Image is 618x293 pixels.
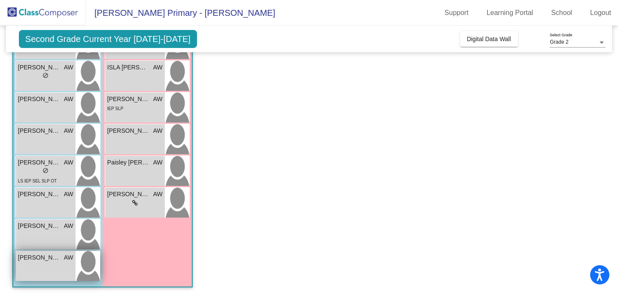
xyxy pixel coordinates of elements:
[550,39,568,45] span: Grade 2
[18,253,61,262] span: [PERSON_NAME]
[153,63,163,72] span: AW
[64,95,73,104] span: AW
[544,6,579,20] a: School
[64,190,73,199] span: AW
[107,126,150,135] span: [PERSON_NAME]
[107,63,150,72] span: ISLA [PERSON_NAME]
[18,190,61,199] span: [PERSON_NAME]
[18,158,61,167] span: [PERSON_NAME]
[153,158,163,167] span: AW
[18,221,61,230] span: [PERSON_NAME]
[64,63,73,72] span: AW
[107,106,124,111] span: IEP SLP
[64,158,73,167] span: AW
[438,6,476,20] a: Support
[42,72,48,78] span: do_not_disturb_alt
[583,6,618,20] a: Logout
[153,190,163,199] span: AW
[480,6,540,20] a: Learning Portal
[64,221,73,230] span: AW
[19,30,197,48] span: Second Grade Current Year [DATE]-[DATE]
[18,126,61,135] span: [PERSON_NAME]
[107,95,150,104] span: [PERSON_NAME]
[153,126,163,135] span: AW
[153,95,163,104] span: AW
[64,253,73,262] span: AW
[18,63,61,72] span: [PERSON_NAME]
[64,126,73,135] span: AW
[18,179,57,183] span: LS IEP SEL SLP OT
[460,31,518,47] button: Digital Data Wall
[467,36,511,42] span: Digital Data Wall
[107,158,150,167] span: Paisley [PERSON_NAME]
[42,167,48,173] span: do_not_disturb_alt
[107,190,150,199] span: [PERSON_NAME]
[86,6,275,20] span: [PERSON_NAME] Primary - [PERSON_NAME]
[18,95,61,104] span: [PERSON_NAME]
